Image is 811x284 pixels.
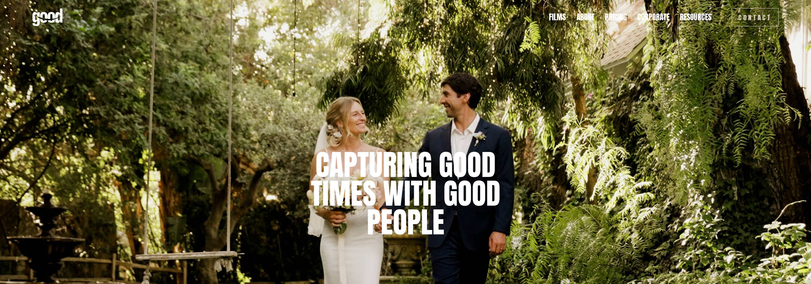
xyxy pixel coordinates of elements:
a: Films [549,12,566,22]
h1: capturing good times with good people [287,150,524,237]
span: Resources [680,13,711,22]
a: Contact [732,8,779,26]
a: folder dropdown [680,12,711,22]
img: Good Feeling Films [32,8,62,26]
a: Pricing [605,12,627,22]
a: Corporate [637,12,669,22]
a: About [577,12,594,22]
